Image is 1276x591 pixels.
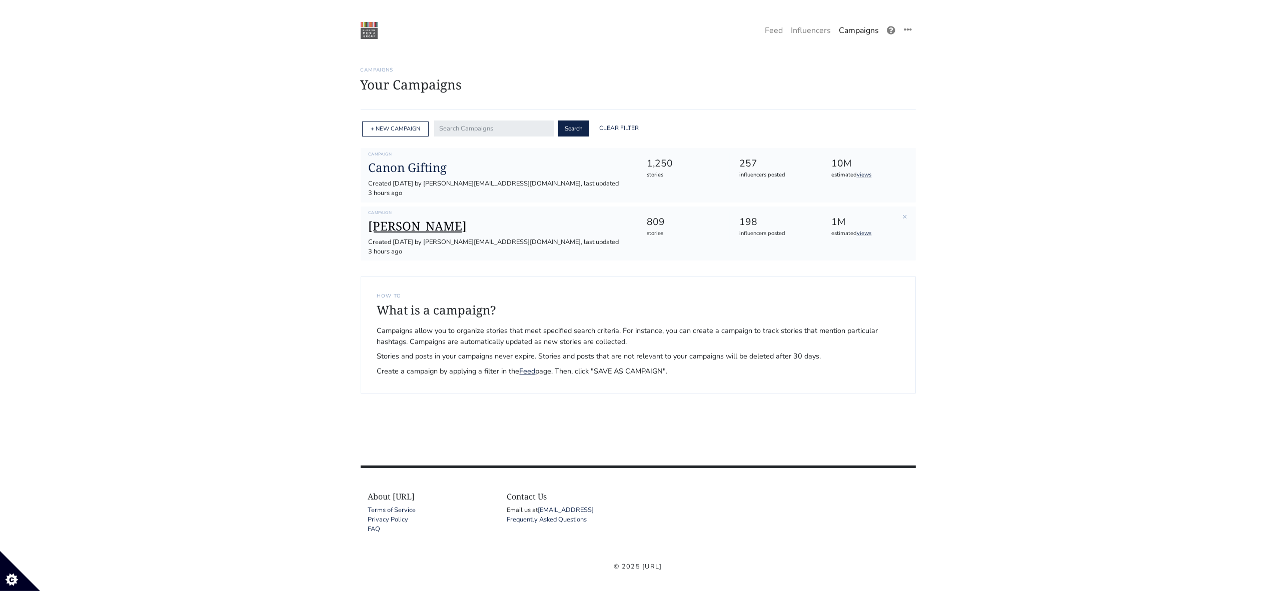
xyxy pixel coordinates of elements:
[831,156,906,171] div: 10M
[368,492,492,501] h4: About [URL]
[761,20,787,40] a: Feed
[507,515,587,524] a: Frequently Asked Questions
[647,215,721,229] div: 809
[739,171,814,179] div: influencers posted
[831,171,906,179] div: estimated
[361,67,916,73] h6: Campaigns
[371,125,420,132] a: + NEW CAMPAIGN
[739,215,814,229] div: 198
[507,492,631,501] h4: Contact Us
[369,152,631,157] h6: Campaign
[857,171,871,178] a: views
[538,505,594,514] a: [EMAIL_ADDRESS]
[368,524,381,533] a: FAQ
[361,22,378,39] img: 22:22:48_1550874168
[787,20,835,40] a: Influencers
[377,325,899,347] span: Campaigns allow you to organize stories that meet specified search criteria. For instance, you ca...
[368,515,409,524] a: Privacy Policy
[377,293,899,299] h6: How to
[647,156,721,171] div: 1,250
[377,351,899,362] span: Stories and posts in your campaigns never expire. Stories and posts that are not relevant to your...
[361,77,916,92] h1: Your Campaigns
[835,20,883,40] a: Campaigns
[857,229,871,237] a: views
[377,303,899,317] h4: What is a campaign?
[369,237,631,256] div: Created [DATE] by [PERSON_NAME][EMAIL_ADDRESS][DOMAIN_NAME], last updated 3 hours ago
[368,562,908,571] div: © 2025 [URL]
[831,229,906,238] div: estimated
[739,156,814,171] div: 257
[831,215,906,229] div: 1M
[369,160,631,175] a: Canon Gifting
[369,210,631,215] h6: Campaign
[739,229,814,238] div: influencers posted
[903,211,908,222] a: ×
[647,229,721,238] div: stories
[434,120,554,136] input: Search Campaigns
[558,120,589,136] button: Search
[647,171,721,179] div: stories
[520,366,536,376] a: Feed
[369,179,631,198] div: Created [DATE] by [PERSON_NAME][EMAIL_ADDRESS][DOMAIN_NAME], last updated 3 hours ago
[507,505,631,515] div: Email us at
[369,219,631,233] a: [PERSON_NAME]
[368,505,416,514] a: Terms of Service
[377,366,899,377] span: Create a campaign by applying a filter in the page. Then, click "SAVE AS CAMPAIGN".
[593,120,645,136] a: Clear Filter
